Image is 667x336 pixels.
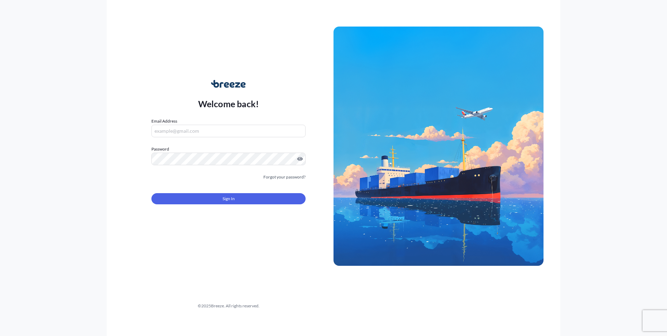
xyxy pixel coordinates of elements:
[297,156,303,162] button: Show password
[263,174,306,181] a: Forgot your password?
[151,193,306,204] button: Sign In
[223,195,235,202] span: Sign In
[151,146,306,153] label: Password
[151,118,177,125] label: Email Address
[198,98,259,109] p: Welcome back!
[151,125,306,137] input: example@gmail.com
[333,27,544,265] img: Ship illustration
[123,302,333,309] div: © 2025 Breeze. All rights reserved.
